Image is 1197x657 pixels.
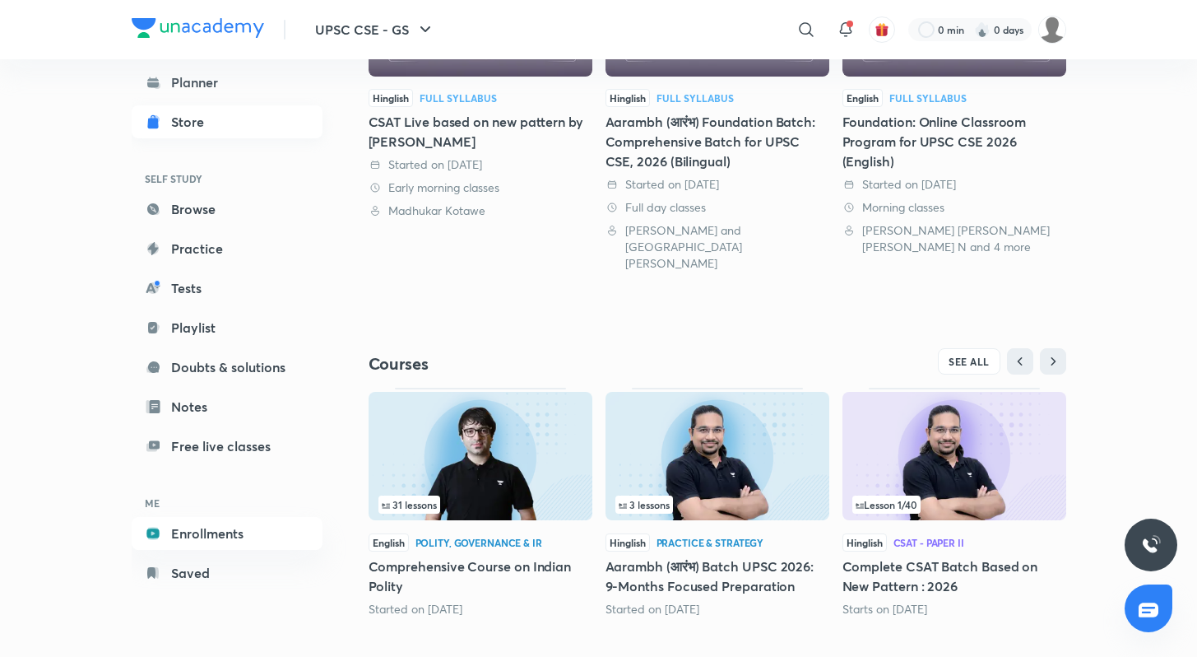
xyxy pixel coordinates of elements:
span: Hinglish [842,534,887,552]
h4: Courses [369,353,717,375]
div: Sarmad Mehraj, Aastha Pilania, Chethan N and 4 more [842,222,1066,255]
img: Company Logo [132,18,264,38]
div: Aarambh (आरंभ) Batch UPSC 2026: 9-Months Focused Preparation [605,388,829,617]
span: English [369,534,409,552]
div: Foundation: Online Classroom Program for UPSC CSE 2026 (English) [842,112,1066,171]
span: Hinglish [369,89,413,107]
a: Saved [132,557,322,589]
h5: Aarambh (आरंभ) Batch UPSC 2026: 9-Months Focused Preparation [605,557,829,596]
img: Ayush Kumar [1038,16,1066,44]
span: 31 lessons [382,500,437,510]
a: Enrollments [132,517,322,550]
a: Practice [132,232,322,265]
div: Madhukar Kotawe [369,203,592,219]
div: Started on Aug 29 [605,601,829,617]
div: Aarambh (आरंभ) Foundation Batch: Comprehensive Batch for UPSC CSE, 2026 (Bilingual) [605,112,829,171]
div: Full Syllabus [420,93,497,103]
div: Started on 1 Sep 2025 [369,156,592,173]
h5: Comprehensive Course on Indian Polity [369,557,592,596]
div: Early morning classes [369,179,592,196]
div: infocontainer [852,496,1056,514]
h6: ME [132,489,322,517]
span: SEE ALL [949,356,990,367]
a: Browse [132,193,322,226]
img: Thumbnail [369,392,592,520]
h6: SELF STUDY [132,165,322,193]
a: Playlist [132,311,322,344]
div: CSAT Live based on new pattern by [PERSON_NAME] [369,112,592,151]
img: streak [974,21,991,38]
a: Planner [132,66,322,99]
div: left [852,496,1056,514]
div: Starts on Sep 8 [842,601,1066,617]
span: Lesson 1 / 40 [856,500,917,510]
img: avatar [875,22,889,37]
div: Comprehensive Course on Indian Polity [369,388,592,617]
div: Started on 29 Aug 2025 [605,176,829,193]
div: left [615,496,819,514]
div: left [378,496,582,514]
button: avatar [869,16,895,43]
div: Practice & Strategy [656,538,764,547]
span: Hinglish [605,534,650,552]
a: Notes [132,390,322,423]
img: ttu [1141,535,1161,555]
button: UPSC CSE - GS [305,13,445,46]
div: Full Syllabus [889,93,967,103]
div: Polity, Governance & IR [415,538,542,547]
div: Store [171,112,214,132]
button: SEE ALL [938,348,1000,375]
div: Complete CSAT Batch Based on New Pattern : 2026 [842,388,1066,617]
h5: Complete CSAT Batch Based on New Pattern : 2026 [842,557,1066,596]
div: infosection [615,496,819,514]
div: Full day classes [605,199,829,216]
div: CSAT - Paper II [893,538,964,547]
a: Store [132,105,322,138]
a: Free live classes [132,430,322,463]
a: Company Logo [132,18,264,42]
span: 3 lessons [619,500,670,510]
div: Morning classes [842,199,1066,216]
span: Hinglish [605,89,650,107]
div: Full Syllabus [656,93,734,103]
span: English [842,89,883,107]
img: Thumbnail [605,392,829,520]
div: Sudarshan Gurjar and Madhukar Kotawe [605,222,829,272]
div: infosection [852,496,1056,514]
div: infocontainer [378,496,582,514]
a: Tests [132,272,322,305]
div: Started on 9 Jul 2025 [842,176,1066,193]
div: infosection [378,496,582,514]
div: Started on Aug 18 [369,601,592,617]
img: Thumbnail [842,392,1066,520]
a: Doubts & solutions [132,351,322,384]
div: infocontainer [615,496,819,514]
